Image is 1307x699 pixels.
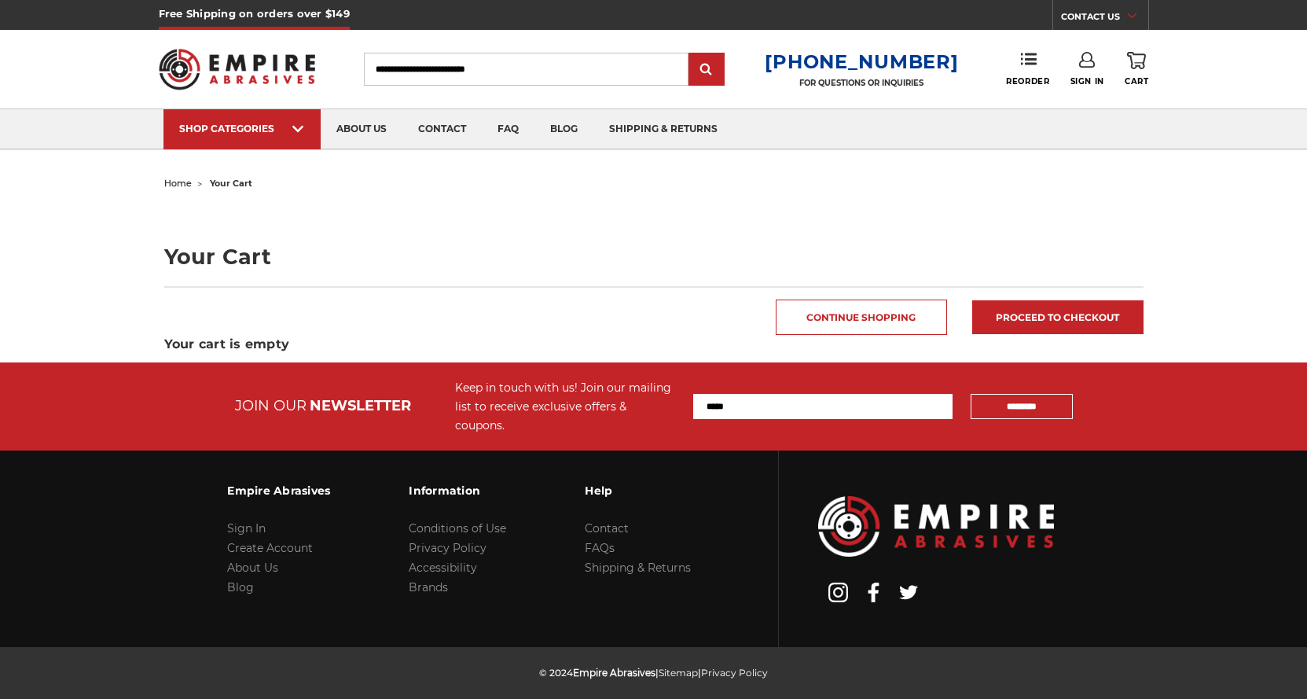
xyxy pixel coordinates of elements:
a: Proceed to checkout [972,300,1144,334]
h1: Your Cart [164,246,1144,267]
a: Privacy Policy [701,667,768,679]
a: Brands [409,580,448,594]
span: Cart [1125,76,1148,86]
a: Shipping & Returns [585,561,691,575]
img: Empire Abrasives Logo Image [818,496,1054,557]
a: Cart [1125,52,1148,86]
a: Continue Shopping [776,300,947,335]
a: About Us [227,561,278,575]
a: Sitemap [659,667,698,679]
span: NEWSLETTER [310,397,411,414]
a: Privacy Policy [409,541,486,555]
span: JOIN OUR [235,397,307,414]
div: Keep in touch with us! Join our mailing list to receive exclusive offers & coupons. [455,378,677,435]
a: shipping & returns [593,109,733,149]
input: Submit [691,54,722,86]
span: Empire Abrasives [573,667,655,679]
h3: Empire Abrasives [227,474,330,507]
h3: Help [585,474,691,507]
span: Reorder [1006,76,1049,86]
a: CONTACT US [1061,8,1148,30]
a: Create Account [227,541,313,555]
div: SHOP CATEGORIES [179,123,305,134]
a: Blog [227,580,254,594]
a: about us [321,109,402,149]
a: Conditions of Use [409,521,506,535]
a: Contact [585,521,629,535]
a: contact [402,109,482,149]
a: FAQs [585,541,615,555]
span: Sign In [1070,76,1104,86]
h3: Information [409,474,506,507]
a: faq [482,109,534,149]
a: Sign In [227,521,266,535]
a: [PHONE_NUMBER] [765,50,958,73]
a: home [164,178,192,189]
a: Reorder [1006,52,1049,86]
a: Accessibility [409,561,477,575]
h3: Your cart is empty [164,335,1144,354]
span: your cart [210,178,252,189]
a: blog [534,109,593,149]
p: FOR QUESTIONS OR INQUIRIES [765,78,958,88]
img: Empire Abrasives [159,39,316,100]
p: © 2024 | | [539,663,768,682]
